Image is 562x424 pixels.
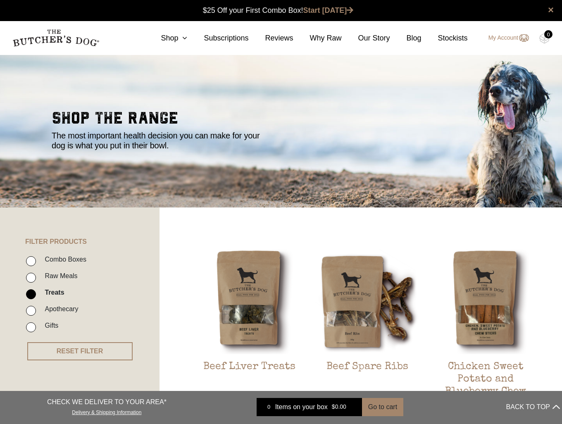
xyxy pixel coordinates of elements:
[480,33,529,43] a: My Account
[332,404,346,410] bdi: 0.00
[362,398,403,416] button: Go to cart
[390,33,421,44] a: Blog
[332,404,335,410] span: $
[263,403,275,411] div: 0
[197,249,302,354] img: Beef Liver Treats
[47,397,167,407] p: CHECK WE DELIVER TO YOUR AREA*
[293,33,342,44] a: Why Raw
[187,33,248,44] a: Subscriptions
[257,398,362,416] a: 0 Items on your box $0.00
[40,320,58,331] label: Gifts
[544,30,552,38] div: 0
[433,249,538,400] a: Chicken Sweet Potato and Blueberry Chew SticksChicken Sweet Potato and Blueberry Chew Sticks
[197,361,302,400] h2: Beef Liver Treats
[548,5,554,15] a: close
[144,33,187,44] a: Shop
[40,254,86,265] label: Combo Boxes
[72,407,141,415] a: Delivery & Shipping Information
[421,33,468,44] a: Stockists
[433,249,538,354] img: Chicken Sweet Potato and Blueberry Chew Sticks
[433,361,538,400] h2: Chicken Sweet Potato and Blueberry Chew Sticks
[27,342,133,360] button: RESET FILTER
[52,131,271,150] p: The most important health decision you can make for your dog is what you put in their bowl.
[539,33,550,44] img: TBD_Cart-Empty.png
[315,249,420,354] img: Beef Spare Ribs
[40,270,77,281] label: Raw Meals
[303,6,354,14] a: Start [DATE]
[315,361,420,400] h2: Beef Spare Ribs
[197,249,302,400] a: Beef Liver TreatsBeef Liver Treats
[52,110,510,131] h2: shop the range
[315,249,420,400] a: Beef Spare RibsBeef Spare Ribs
[342,33,390,44] a: Our Story
[275,402,328,412] span: Items on your box
[248,33,293,44] a: Reviews
[40,287,64,298] label: Treats
[40,303,78,314] label: Apothecary
[506,397,560,417] button: BACK TO TOP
